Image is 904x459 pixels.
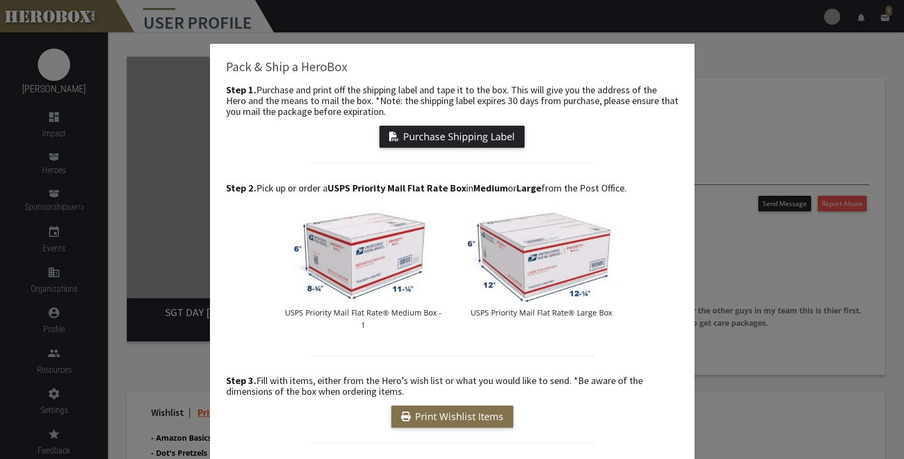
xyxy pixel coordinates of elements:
a: USPS Priority Mail Flat Rate® Medium Box - 1 [282,206,444,331]
b: Step 2. [226,182,256,194]
b: USPS Priority Mail Flat Rate Box [328,182,466,194]
h4: Pick up or order a in or from the Post Office. [226,183,678,194]
b: Step 3. [226,374,256,387]
h4: Purchase and print off the shipping label and tape it to the box. This will give you the address ... [226,85,678,117]
b: Step 1. [226,84,256,96]
button: Purchase Shipping Label [379,126,525,148]
b: Medium [473,182,508,194]
b: Large [516,182,541,194]
h3: Pack & Ship a HeroBox [226,60,678,74]
a: USPS Priority Mail Flat Rate® Large Box [460,206,622,319]
img: USPS_MediumFlatRateBox1.jpeg [282,206,444,306]
h4: Fill with items, either from the Hero’s wish list or what you would like to send. *Be aware of th... [226,375,678,397]
a: Print Wishlist Items [391,406,513,428]
img: USPS_LargeFlatRateBox.jpeg [460,206,622,306]
p: USPS Priority Mail Flat Rate® Medium Box - 1 [282,306,444,331]
p: USPS Priority Mail Flat Rate® Large Box [460,306,622,319]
